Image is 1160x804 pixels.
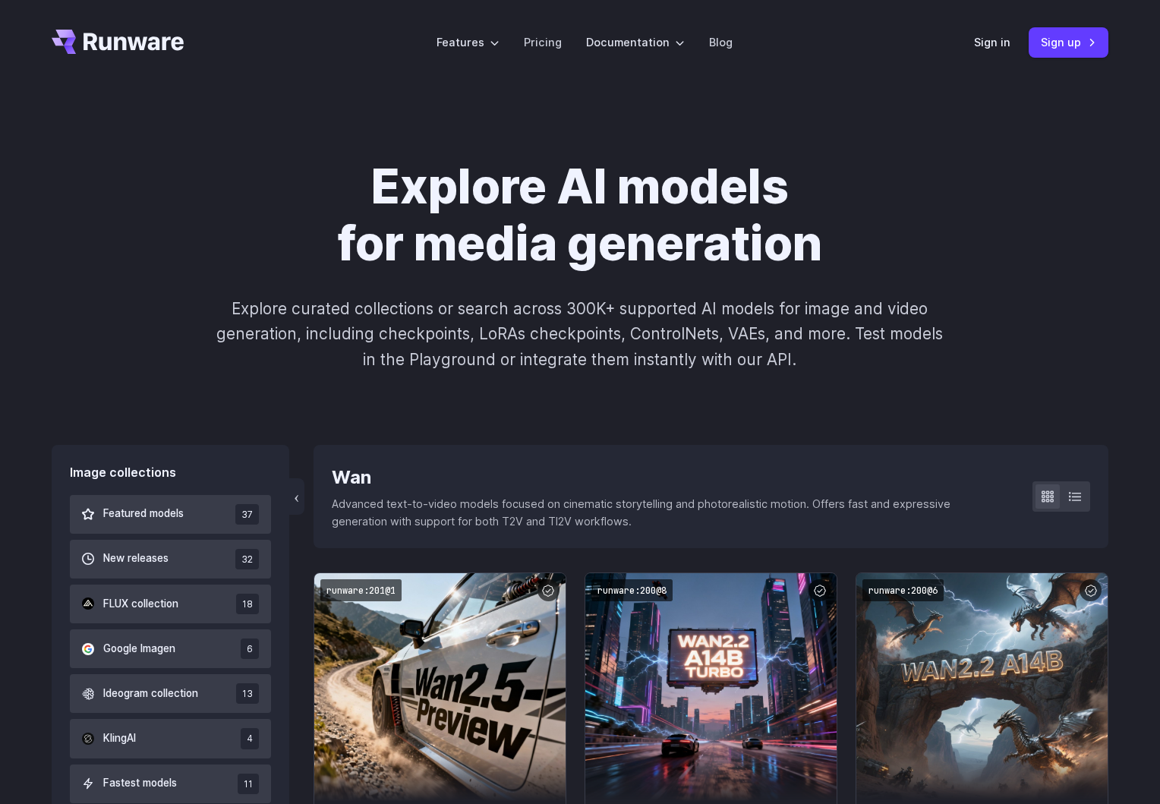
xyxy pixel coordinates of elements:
span: FLUX collection [103,596,178,613]
span: Fastest models [103,775,177,792]
a: Sign up [1029,27,1108,57]
img: Wan2.2 A14B [856,573,1108,802]
span: Google Imagen [103,641,175,657]
code: runware:200@8 [591,579,673,601]
a: Go to / [52,30,184,54]
code: runware:201@1 [320,579,402,601]
p: Explore curated collections or search across 300K+ supported AI models for image and video genera... [210,296,950,372]
div: Image collections [70,463,271,483]
button: ‹ [289,478,304,515]
span: 18 [236,594,259,614]
span: 4 [241,728,259,749]
button: Featured models 37 [70,495,271,534]
div: Wan [332,463,1008,492]
span: 13 [236,683,259,704]
a: Sign in [974,33,1010,51]
span: Ideogram collection [103,686,198,702]
button: Ideogram collection 13 [70,674,271,713]
p: Advanced text-to-video models focused on cinematic storytelling and photorealistic motion. Offers... [332,495,1008,530]
button: KlingAI 4 [70,719,271,758]
img: Wan2.5-Preview [314,573,566,802]
a: Pricing [524,33,562,51]
span: 37 [235,504,259,525]
a: Blog [709,33,733,51]
button: Google Imagen 6 [70,629,271,668]
button: FLUX collection 18 [70,585,271,623]
span: 11 [238,774,259,794]
span: 32 [235,549,259,569]
span: Featured models [103,506,184,522]
h1: Explore AI models for media generation [157,158,1003,272]
img: Wan2.2 A14B Turbo [585,573,837,802]
span: 6 [241,638,259,659]
button: New releases 32 [70,540,271,579]
span: KlingAI [103,730,136,747]
button: Fastest models 11 [70,765,271,803]
code: runware:200@6 [862,579,944,601]
span: New releases [103,550,169,567]
label: Features [437,33,500,51]
label: Documentation [586,33,685,51]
